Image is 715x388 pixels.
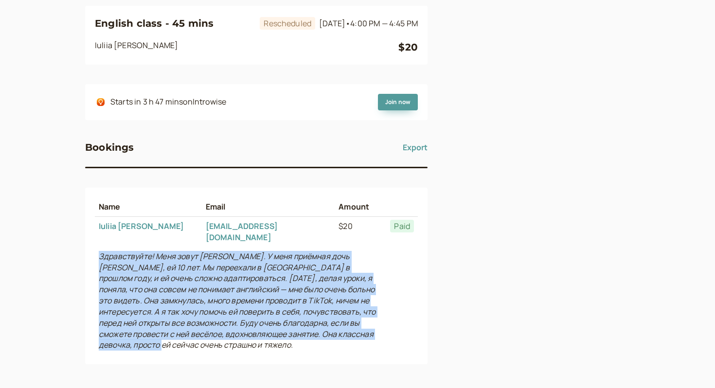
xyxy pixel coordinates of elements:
span: Rescheduled [260,17,315,30]
a: Join now [378,94,418,110]
div: Iuliia [PERSON_NAME] [95,39,398,55]
img: integrations-introwise-icon.png [97,98,105,106]
button: Export [403,140,428,155]
span: [DATE] [319,18,418,29]
a: Iuliia [PERSON_NAME] [99,221,184,231]
td: $20 [335,217,386,247]
span: Introwise [193,96,226,107]
span: 4:00 PM — 4:45 PM [350,18,418,29]
th: Name [95,197,202,216]
i: Здравствуйте! Меня зовут [PERSON_NAME]. У меня приёмная дочь [PERSON_NAME], ей 10 лет. Мы перееха... [99,251,376,351]
a: [EMAIL_ADDRESS][DOMAIN_NAME] [206,221,278,243]
div: $20 [398,39,418,55]
h3: Bookings [85,140,134,155]
span: Paid [390,220,414,232]
div: Starts in 3 h 47 mins on [110,96,226,108]
h3: English class - 45 mins [95,16,256,31]
th: Email [202,197,335,216]
th: Amount [335,197,386,216]
span: • [345,18,350,29]
iframe: Chat Widget [666,341,715,388]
